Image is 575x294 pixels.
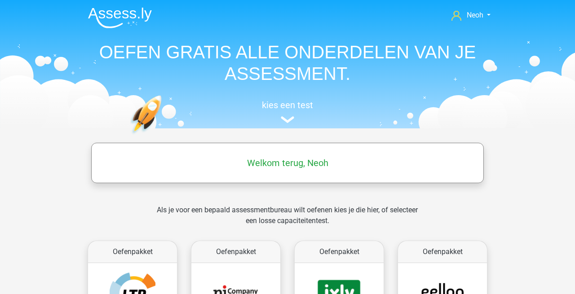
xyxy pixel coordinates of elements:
[81,100,494,123] a: kies een test
[130,95,196,176] img: oefenen
[96,158,479,168] h5: Welkom terug, Neoh
[81,41,494,84] h1: OEFEN GRATIS ALLE ONDERDELEN VAN JE ASSESSMENT.
[81,100,494,110] h5: kies een test
[281,116,294,123] img: assessment
[448,10,494,21] a: Neoh
[150,205,425,237] div: Als je voor een bepaald assessmentbureau wilt oefenen kies je die hier, of selecteer een losse ca...
[88,7,152,28] img: Assessly
[467,11,483,19] span: Neoh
